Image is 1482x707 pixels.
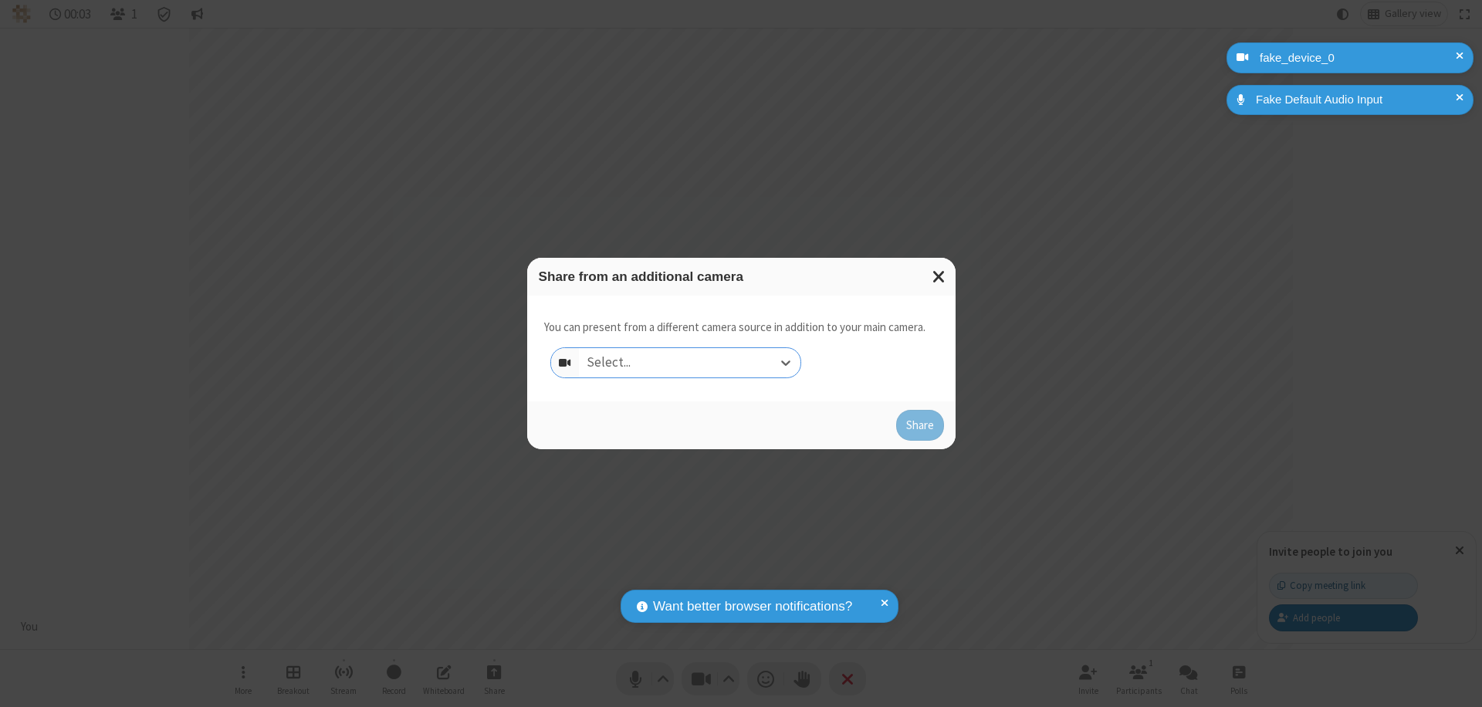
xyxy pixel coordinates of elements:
[923,258,956,296] button: Close modal
[544,319,925,337] p: You can present from a different camera source in addition to your main camera.
[539,269,944,284] h3: Share from an additional camera
[896,410,944,441] button: Share
[1254,49,1462,67] div: fake_device_0
[653,597,852,617] span: Want better browser notifications?
[1250,91,1462,109] div: Fake Default Audio Input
